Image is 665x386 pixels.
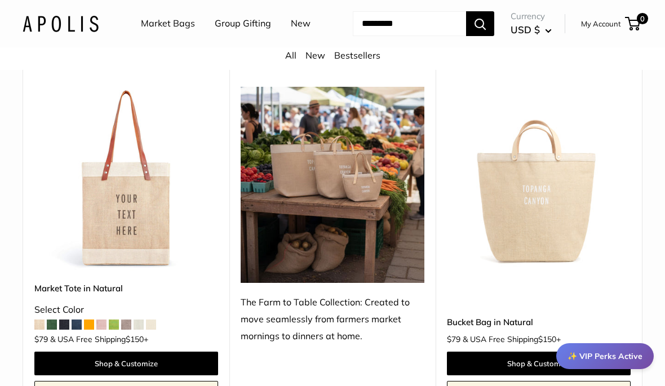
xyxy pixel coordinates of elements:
[626,17,640,30] a: 0
[511,8,552,24] span: Currency
[126,334,144,344] span: $150
[447,316,631,329] a: Bucket Bag in Natural
[538,334,556,344] span: $150
[447,352,631,375] a: Shop & Customize
[466,11,494,36] button: Search
[34,301,218,318] div: Select Color
[353,11,466,36] input: Search...
[334,50,380,61] a: Bestsellers
[511,24,540,36] span: USD $
[447,87,631,270] img: Bucket Bag in Natural
[447,334,460,344] span: $79
[34,282,218,295] a: Market Tote in Natural
[285,50,296,61] a: All
[141,15,195,32] a: Market Bags
[34,87,218,270] a: description_Make it yours with custom printed text.Market Tote in Natural
[463,335,561,343] span: & USA Free Shipping +
[215,15,271,32] a: Group Gifting
[637,13,648,24] span: 0
[34,87,218,270] img: description_Make it yours with custom printed text.
[241,87,424,283] img: The Farm to Table Collection: Created to move seamlessly from farmers market mornings to dinners ...
[291,15,311,32] a: New
[556,343,654,369] div: ✨ VIP Perks Active
[447,87,631,270] a: Bucket Bag in NaturalBucket Bag in Natural
[241,294,424,345] div: The Farm to Table Collection: Created to move seamlessly from farmers market mornings to dinners ...
[34,352,218,375] a: Shop & Customize
[581,17,621,30] a: My Account
[511,21,552,39] button: USD $
[23,15,99,32] img: Apolis
[305,50,325,61] a: New
[34,334,48,344] span: $79
[50,335,148,343] span: & USA Free Shipping +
